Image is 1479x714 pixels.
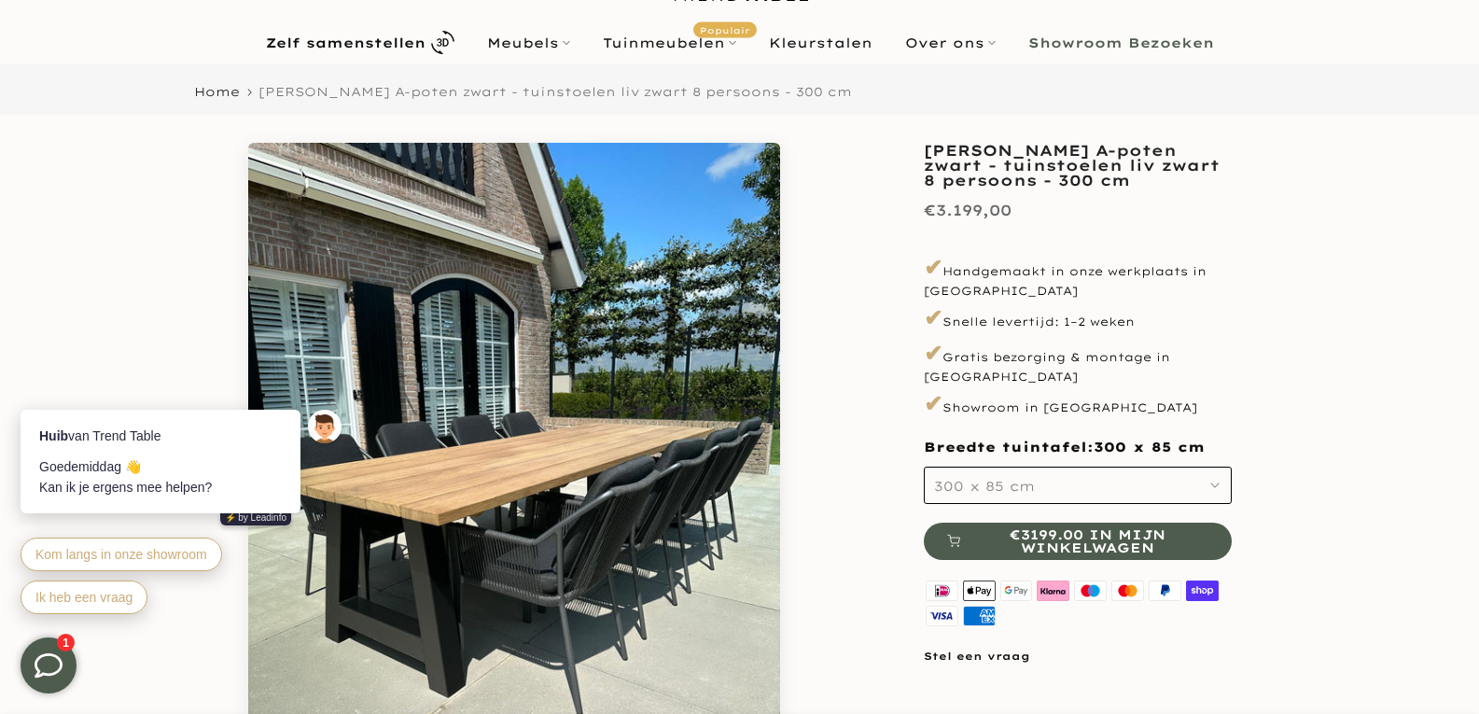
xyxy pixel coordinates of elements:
[586,32,752,54] a: TuinmeubelenPopulair
[924,389,942,417] span: ✔
[194,86,240,98] a: Home
[924,143,1232,188] h1: [PERSON_NAME] A-poten zwart - tuinstoelen liv zwart 8 persoons - 300 cm
[934,478,1035,495] span: 300 x 85 cm
[1183,579,1221,604] img: shopify pay
[960,604,998,629] img: american express
[249,26,470,59] a: Zelf samenstellen
[2,619,95,712] iframe: toggle-frame
[924,338,1232,385] p: Gratis bezorging & montage in [GEOGRAPHIC_DATA]
[924,467,1232,504] button: 300 x 85 cm
[924,579,961,604] img: ideal
[1072,579,1109,604] img: maestro
[1094,439,1205,457] span: 300 x 85 cm
[258,84,852,99] span: [PERSON_NAME] A-poten zwart - tuinstoelen liv zwart 8 persoons - 300 cm
[924,439,1205,455] span: Breedte tuintafel:
[924,339,942,367] span: ✔
[968,528,1207,554] span: €3199.00 in mijn winkelwagen
[888,32,1012,54] a: Over ons
[2,318,366,637] iframe: bot-iframe
[924,252,1232,299] p: Handgemaakt in onze werkplaats in [GEOGRAPHIC_DATA]
[998,579,1035,604] img: google pay
[960,579,998,604] img: apple pay
[924,253,942,281] span: ✔
[924,604,961,629] img: visa
[924,650,1030,663] a: Stel een vraag
[752,32,888,54] a: Kleurstalen
[1035,579,1072,604] img: klarna
[924,523,1232,560] button: €3199.00 in mijn winkelwagen
[1109,579,1147,604] img: master
[924,197,1012,224] div: €3.199,00
[924,388,1232,420] p: Showroom in [GEOGRAPHIC_DATA]
[1012,32,1230,54] a: Showroom Bezoeken
[470,32,586,54] a: Meubels
[924,303,942,331] span: ✔
[693,21,757,37] span: Populair
[924,302,1232,334] p: Snelle levertijd: 1–2 weken
[266,36,426,49] b: Zelf samenstellen
[1028,36,1214,49] b: Showroom Bezoeken
[1146,579,1183,604] img: paypal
